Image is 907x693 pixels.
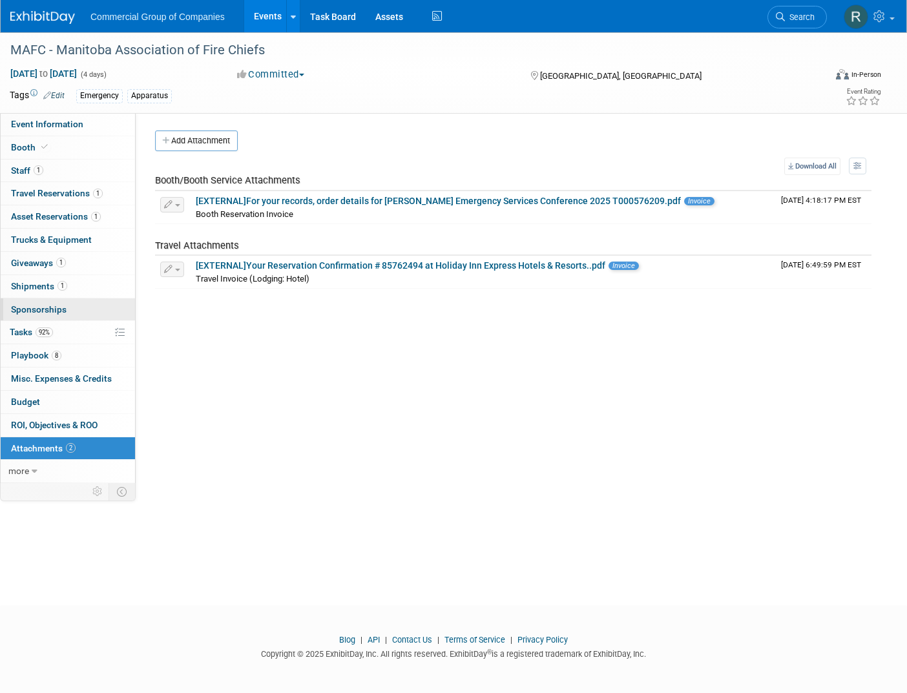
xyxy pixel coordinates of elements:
[776,191,871,223] td: Upload Timestamp
[357,635,366,645] span: |
[776,256,871,288] td: Upload Timestamp
[56,258,66,267] span: 1
[155,240,239,251] span: Travel Attachments
[1,414,135,437] a: ROI, Objectives & ROO
[846,88,881,95] div: Event Rating
[1,391,135,413] a: Budget
[91,212,101,222] span: 1
[11,211,101,222] span: Asset Reservations
[1,182,135,205] a: Travel Reservations1
[851,70,881,79] div: In-Person
[11,420,98,430] span: ROI, Objectives & ROO
[11,373,112,384] span: Misc. Expenses & Credits
[11,188,103,198] span: Travel Reservations
[444,635,505,645] a: Terms of Service
[1,460,135,482] a: more
[155,130,238,151] button: Add Attachment
[6,39,807,62] div: MAFC - Manitoba Association of Fire Chiefs
[11,119,83,129] span: Event Information
[1,321,135,344] a: Tasks92%
[1,136,135,159] a: Booth
[57,281,67,291] span: 1
[93,189,103,198] span: 1
[1,160,135,182] a: Staff1
[540,71,702,81] span: [GEOGRAPHIC_DATA], [GEOGRAPHIC_DATA]
[233,68,309,81] button: Committed
[196,260,605,271] a: [EXTERNAL]Your Reservation Confirmation # 85762494 at Holiday Inn Express Hotels & Resorts..pdf
[392,635,432,645] a: Contact Us
[41,143,48,150] i: Booth reservation complete
[1,344,135,367] a: Playbook8
[11,350,61,360] span: Playbook
[34,165,43,175] span: 1
[1,229,135,251] a: Trucks & Equipment
[36,327,53,337] span: 92%
[11,443,76,453] span: Attachments
[684,197,714,205] span: Invoice
[1,275,135,298] a: Shipments1
[127,89,172,103] div: Apparatus
[1,437,135,460] a: Attachments2
[79,70,107,79] span: (4 days)
[109,483,136,500] td: Toggle Event Tabs
[11,258,66,268] span: Giveaways
[781,260,861,269] span: Upload Timestamp
[76,89,123,103] div: Emergency
[90,12,225,22] span: Commercial Group of Companies
[11,234,92,245] span: Trucks & Equipment
[339,635,355,645] a: Blog
[1,205,135,228] a: Asset Reservations1
[1,113,135,136] a: Event Information
[844,5,868,29] img: Rod Leland
[10,68,78,79] span: [DATE] [DATE]
[196,274,309,284] span: Travel Invoice (Lodging: Hotel)
[11,142,50,152] span: Booth
[10,327,53,337] span: Tasks
[11,304,67,315] span: Sponsorships
[196,196,681,206] a: [EXTERNAL]For your records, order details for [PERSON_NAME] Emergency Services Conference 2025 T0...
[87,483,109,500] td: Personalize Event Tab Strip
[1,252,135,274] a: Giveaways1
[1,298,135,321] a: Sponsorships
[52,351,61,360] span: 8
[196,209,293,219] span: Booth Reservation Invoice
[66,443,76,453] span: 2
[10,88,65,103] td: Tags
[43,91,65,100] a: Edit
[368,635,380,645] a: API
[434,635,443,645] span: |
[781,196,861,205] span: Upload Timestamp
[8,466,29,476] span: more
[11,281,67,291] span: Shipments
[1,367,135,390] a: Misc. Expenses & Credits
[767,6,827,28] a: Search
[507,635,516,645] span: |
[517,635,568,645] a: Privacy Policy
[609,262,639,270] span: Invoice
[752,67,881,87] div: Event Format
[10,11,75,24] img: ExhibitDay
[11,165,43,176] span: Staff
[155,174,300,186] span: Booth/Booth Service Attachments
[11,397,40,407] span: Budget
[785,12,815,22] span: Search
[836,69,849,79] img: Format-Inperson.png
[487,648,492,656] sup: ®
[37,68,50,79] span: to
[382,635,390,645] span: |
[784,158,840,175] a: Download All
